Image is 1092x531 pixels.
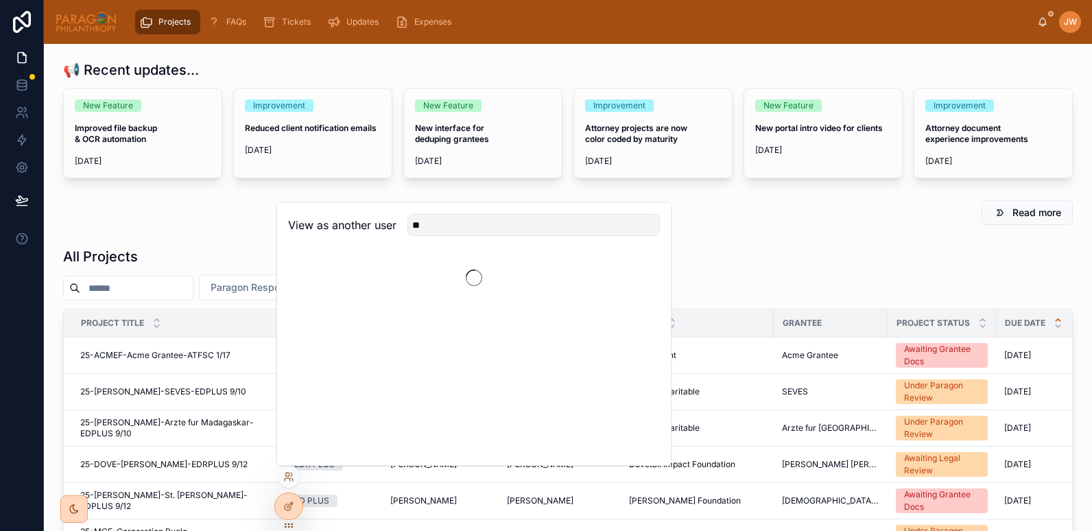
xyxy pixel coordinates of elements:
[211,281,308,294] span: Paragon Responsible
[782,423,879,434] a: Arzte fur [GEOGRAPHIC_DATA]
[1004,495,1031,506] span: [DATE]
[390,495,457,506] span: [PERSON_NAME]
[744,88,903,178] a: New FeatureNew portal intro video for clients[DATE]
[925,123,1028,144] strong: Attorney document experience improvements
[585,123,689,144] strong: Attorney projects are now color coded by maturity
[782,459,879,470] a: [PERSON_NAME] [PERSON_NAME] Health Trust LTD/GTE
[63,60,199,80] h1: 📢 Recent updates...
[414,16,451,27] span: Expenses
[80,386,270,397] a: 25-[PERSON_NAME]-SEVES-EDPLUS 9/10
[904,488,980,513] div: Awaiting Grantee Docs
[294,495,329,507] div: ED PLUS
[896,416,988,440] a: Under Paragon Review
[755,145,891,156] span: [DATE]
[1004,423,1031,434] span: [DATE]
[245,123,377,133] strong: Reduced client notification emails
[253,99,305,112] div: Improvement
[896,488,988,513] a: Awaiting Grantee Docs
[75,123,159,144] strong: Improved file backup & OCR automation
[934,99,986,112] div: Improvement
[1064,16,1077,27] span: JW
[80,459,270,470] a: 25-DOVE-[PERSON_NAME]-EDRPLUS 9/12
[593,99,645,112] div: Improvement
[423,99,473,112] div: New Feature
[914,88,1073,178] a: ImprovementAttorney document experience improvements[DATE]
[415,123,489,144] strong: New interface for deduping grantees
[233,88,392,178] a: ImprovementReduced client notification emails[DATE]
[80,459,248,470] span: 25-DOVE-[PERSON_NAME]-EDRPLUS 9/12
[346,16,379,27] span: Updates
[629,495,765,506] a: [PERSON_NAME] Foundation
[629,423,765,434] a: Fidelity Charitable
[755,123,883,133] strong: New portal intro video for clients
[80,350,230,361] span: 25-ACMEF-Acme Grantee-ATFSC 1/17
[925,156,1061,167] span: [DATE]
[1005,318,1045,329] span: Due Date
[629,495,741,506] span: [PERSON_NAME] Foundation
[63,247,138,266] h1: All Projects
[203,10,256,34] a: FAQs
[80,386,246,397] span: 25-[PERSON_NAME]-SEVES-EDPLUS 9/10
[904,416,980,440] div: Under Paragon Review
[199,274,336,300] button: Select Button
[80,350,270,361] a: 25-ACMEF-Acme Grantee-ATFSC 1/17
[1004,350,1091,361] a: [DATE]
[1004,386,1031,397] span: [DATE]
[245,145,381,156] span: [DATE]
[585,156,721,167] span: [DATE]
[63,88,222,178] a: New FeatureImproved file backup & OCR automation[DATE]
[135,10,200,34] a: Projects
[128,7,1037,37] div: scrollable content
[782,386,879,397] a: SEVES
[896,452,988,477] a: Awaiting Legal Review
[1004,350,1031,361] span: [DATE]
[226,16,246,27] span: FAQs
[403,88,562,178] a: New FeatureNew interface for deduping grantees[DATE]
[83,99,133,112] div: New Feature
[282,16,311,27] span: Tickets
[1004,459,1091,470] a: [DATE]
[629,459,735,470] span: Dovetail Impact Foundation
[1004,459,1031,470] span: [DATE]
[323,10,388,34] a: Updates
[782,350,879,361] a: Acme Grantee
[391,10,461,34] a: Expenses
[55,11,117,33] img: App logo
[1004,386,1091,397] a: [DATE]
[904,343,980,368] div: Awaiting Grantee Docs
[783,318,822,329] span: Grantee
[629,350,765,361] a: Acme Client
[782,386,808,397] span: SEVES
[1012,206,1061,220] span: Read more
[1004,423,1091,434] a: [DATE]
[782,495,879,506] a: [DEMOGRAPHIC_DATA][PERSON_NAME]
[763,99,814,112] div: New Feature
[288,217,396,233] h2: View as another user
[573,88,733,178] a: ImprovementAttorney projects are now color coded by maturity[DATE]
[80,490,270,512] a: 25-[PERSON_NAME]-St. [PERSON_NAME]-EDPLUS 9/12
[507,495,573,506] span: [PERSON_NAME]
[158,16,191,27] span: Projects
[286,495,374,507] a: ED PLUS
[897,318,970,329] span: Project Status
[390,495,490,506] a: [PERSON_NAME]
[507,495,613,506] a: [PERSON_NAME]
[782,350,838,361] span: Acme Grantee
[415,156,551,167] span: [DATE]
[904,452,980,477] div: Awaiting Legal Review
[259,10,320,34] a: Tickets
[896,379,988,404] a: Under Paragon Review
[982,200,1073,225] button: Read more
[629,386,765,397] a: Fidelity Charitable
[629,459,765,470] a: Dovetail Impact Foundation
[80,417,270,439] a: 25-[PERSON_NAME]-Arzte fur Madagaskar-EDPLUS 9/10
[896,343,988,368] a: Awaiting Grantee Docs
[904,379,980,404] div: Under Paragon Review
[1004,495,1091,506] a: [DATE]
[81,318,144,329] span: Project Title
